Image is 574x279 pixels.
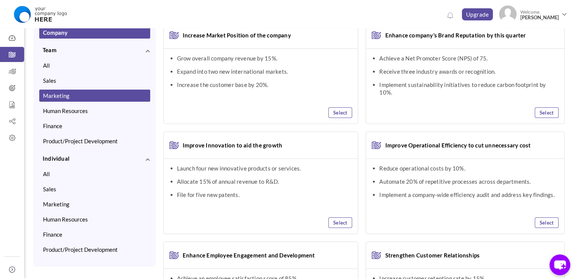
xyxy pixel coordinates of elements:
[177,54,352,62] li: Grow overall company revenue by 15%.
[379,54,559,62] li: Achieve a Net Promoter Score (NPS) of 75.
[9,5,72,24] img: Logo
[39,74,150,87] button: Sales
[177,178,352,185] li: Allocate 15% of annual revenue to R&D.
[39,243,150,256] button: Product/Project Development
[499,5,517,23] img: Photo
[520,15,559,20] span: [PERSON_NAME]
[382,141,531,149] span: Improve Operational Efficiency to cut unnecessary cost
[39,228,150,240] button: Finance
[382,31,526,39] span: Enhance company’s Brand Reputation by this quarter
[382,251,480,259] span: Strengthen Customer Relationships
[39,59,150,71] button: All
[39,183,150,195] button: Sales
[517,5,561,24] span: Welcome,
[462,8,493,20] a: Upgrade
[535,107,559,118] a: Select
[39,105,150,117] button: Human Resources
[379,164,559,172] li: Reduce operational costs by 10%.
[328,217,352,228] a: Select
[179,141,282,149] span: Improve Innovation to aid the growth
[39,46,150,54] a: Team
[177,191,352,198] li: File for five new patents.
[39,135,150,147] button: Product/Project Development
[39,120,150,132] button: Finance
[549,254,570,275] button: chat-button
[179,31,291,39] span: Increase Market Position of the company
[379,81,559,96] li: Implement sustainability initiatives to reduce carbon footprint by 10%.
[39,198,150,210] button: Marketing
[39,26,150,39] button: Company
[39,155,150,162] a: Individual
[444,10,456,22] a: Notifications
[379,191,559,198] li: Implement a company-wide efficiency audit and address key findings.
[177,81,352,88] li: Increase the customer base by 20%.
[177,68,352,75] li: Expand into two new international markets.
[328,107,352,118] a: Select
[39,90,150,102] button: Marketing
[496,2,570,25] a: Photo Welcome,[PERSON_NAME]
[43,155,69,162] span: Individual
[177,164,352,172] li: Launch four new innovative products or services.
[179,251,315,259] span: Enhance Employee Engagement and Development
[379,178,559,185] li: Automate 20% of repetitive processes across departments.
[379,68,559,75] li: Receive three industry awards or recognition.
[39,168,150,180] button: All
[535,217,559,228] a: Select
[39,213,150,225] button: Human Resources
[43,46,57,53] span: Team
